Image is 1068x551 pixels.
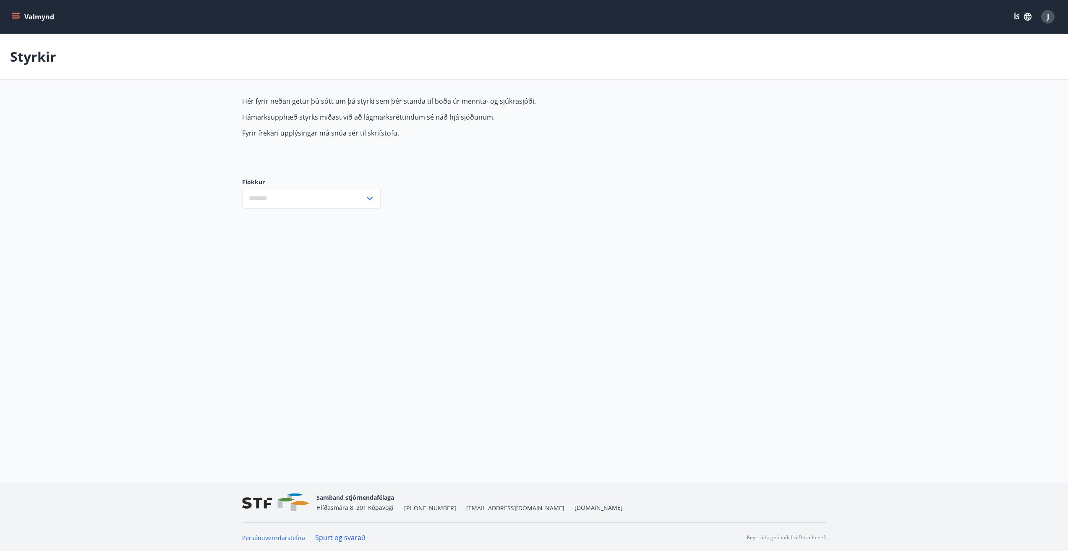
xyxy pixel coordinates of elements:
button: menu [10,9,57,24]
span: Samband stjórnendafélaga [316,494,394,501]
p: Styrkir [10,47,56,66]
p: Hámarksupphæð styrks miðast við að lágmarksréttindum sé náð hjá sjóðunum. [242,112,638,122]
span: J [1047,12,1049,21]
label: Flokkur [242,178,381,186]
button: J [1038,7,1058,27]
img: vjCaq2fThgY3EUYqSgpjEiBg6WP39ov69hlhuPVN.png [242,494,310,512]
a: Spurt og svarað [315,533,366,542]
p: Keyrt á hugbúnaði frá Dorado ehf. [747,534,826,541]
span: [EMAIL_ADDRESS][DOMAIN_NAME] [466,504,564,512]
p: Fyrir frekari upplýsingar má snúa sér til skrifstofu. [242,128,638,138]
a: Persónuverndarstefna [242,534,305,542]
a: [DOMAIN_NAME] [574,504,623,512]
span: [PHONE_NUMBER] [404,504,456,512]
p: Hér fyrir neðan getur þú sótt um þá styrki sem þér standa til boða úr mennta- og sjúkrasjóði. [242,97,638,106]
span: Hlíðasmára 8, 201 Kópavogi [316,504,394,512]
button: ÍS [1009,9,1036,24]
